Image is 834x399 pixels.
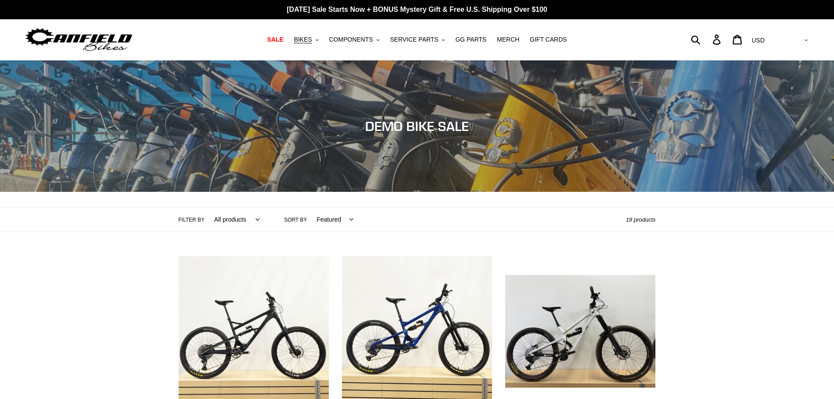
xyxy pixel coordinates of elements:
[289,34,323,46] button: BIKES
[365,118,469,134] span: DEMO BIKE SALE
[493,34,524,46] a: MERCH
[530,36,567,43] span: GIFT CARDS
[451,34,491,46] a: GG PARTS
[497,36,519,43] span: MERCH
[294,36,312,43] span: BIKES
[696,30,718,49] input: Search
[179,216,205,224] label: Filter by
[24,26,134,53] img: Canfield Bikes
[284,216,307,224] label: Sort by
[455,36,486,43] span: GG PARTS
[390,36,438,43] span: SERVICE PARTS
[329,36,373,43] span: COMPONENTS
[626,216,656,223] span: 19 products
[325,34,384,46] button: COMPONENTS
[263,34,288,46] a: SALE
[386,34,449,46] button: SERVICE PARTS
[267,36,283,43] span: SALE
[525,34,571,46] a: GIFT CARDS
